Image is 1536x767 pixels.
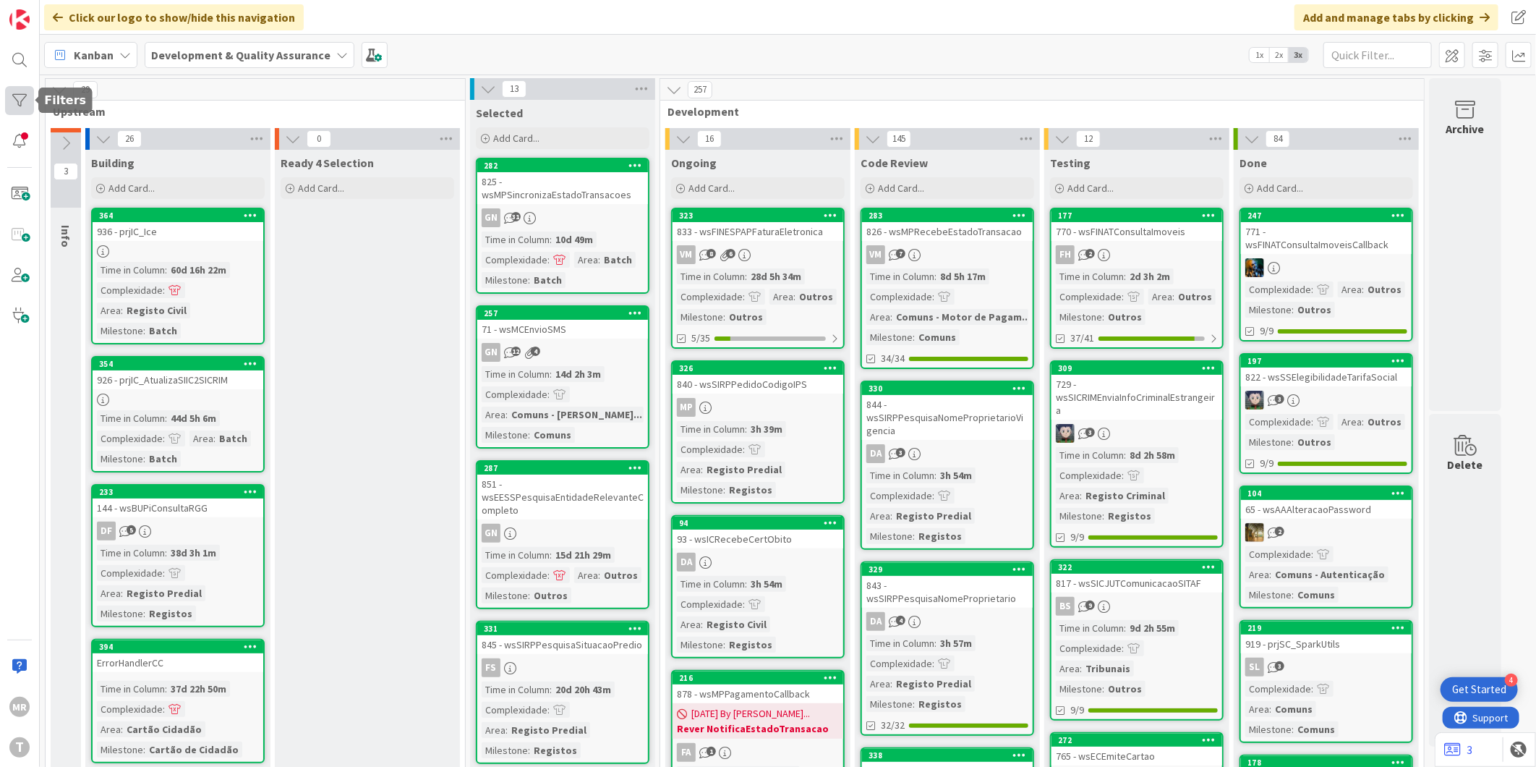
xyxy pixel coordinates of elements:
[93,357,263,370] div: 354
[862,222,1033,241] div: 826 - wsMPRecebeEstadoTransacao
[476,158,649,294] a: 282825 - wsMPSincronizaEstadoTransacoesGNTime in Column:10d 49mComplexidade:Area:BatchMilestone:B...
[508,407,646,423] div: Comuns - [PERSON_NAME]...
[511,212,521,221] span: 31
[1245,434,1292,450] div: Milestone
[213,431,216,446] span: :
[745,576,747,592] span: :
[1051,245,1222,264] div: FH
[476,305,649,449] a: 25771 - wsMCEnvioSMSGNTime in Column:14d 2h 3mComplexidade:Area:Comuns - [PERSON_NAME]...Mileston...
[677,462,701,478] div: Area
[878,182,924,195] span: Add Card...
[677,309,723,325] div: Milestone
[600,567,641,583] div: Outros
[574,567,598,583] div: Area
[1269,567,1271,582] span: :
[93,209,263,241] div: 364936 - prjIC_Ice
[915,528,965,544] div: Registos
[892,508,975,524] div: Registo Predial
[505,407,508,423] span: :
[1174,289,1216,305] div: Outros
[1051,362,1222,375] div: 309
[745,421,747,437] span: :
[861,381,1034,550] a: 330844 - wsSIRPPesquisaNomeProprietarioVigenciaDATime in Column:3h 54mComplexidade:Area:Registo P...
[869,564,1033,575] div: 329
[862,395,1033,440] div: 844 - wsSIRPPesquisaNomeProprietarioVigencia
[869,211,1033,221] div: 283
[97,323,143,339] div: Milestone
[1245,523,1264,542] img: JC
[862,209,1033,222] div: 283
[482,386,547,402] div: Complexidade
[552,547,615,563] div: 15d 21h 29m
[97,262,165,278] div: Time in Column
[91,208,265,344] a: 364936 - prjIC_IceTime in Column:60d 16h 22mComplexidade:Area:Registo CivilMilestone:Batch
[1275,527,1284,536] span: 2
[1241,258,1412,277] div: JC
[1241,487,1412,500] div: 104
[476,460,649,609] a: 287851 - wsEESSPesquisaEntidadeRelevanteCompletoGNTime in Column:15d 21h 29mComplexidade:Area:Out...
[862,382,1033,440] div: 330844 - wsSIRPPesquisaNomeProprietarioVigencia
[552,232,597,247] div: 10d 49m
[97,585,121,601] div: Area
[1245,391,1264,410] img: LS
[725,309,767,325] div: Outros
[1051,561,1222,593] div: 322817 - wsSICJUTComunicacaoSITAF
[97,451,143,467] div: Milestone
[677,421,745,437] div: Time in Column
[1051,424,1222,443] div: LS
[936,467,976,483] div: 3h 54m
[1241,355,1412,368] div: 197
[862,245,1033,264] div: VM
[99,487,263,497] div: 233
[550,366,552,382] span: :
[1126,447,1179,463] div: 8d 2h 58m
[93,209,263,222] div: 364
[143,323,145,339] span: :
[866,488,932,504] div: Complexidade
[896,249,905,258] span: 7
[688,182,735,195] span: Add Card...
[163,431,165,446] span: :
[1245,546,1311,562] div: Complexidade
[915,329,960,345] div: Comuns
[1051,561,1222,574] div: 322
[163,565,165,581] span: :
[493,132,539,145] span: Add Card...
[511,347,521,356] span: 12
[1257,182,1303,195] span: Add Card...
[477,524,648,543] div: GN
[1311,281,1313,297] span: :
[477,462,648,520] div: 287851 - wsEESSPesquisaEntidadeRelevanteCompleto
[1294,434,1335,450] div: Outros
[862,563,1033,576] div: 329
[1051,375,1222,420] div: 729 - wsSICRIMEnviaInfoCriminalEstrangeira
[679,363,843,373] div: 326
[671,208,845,349] a: 323833 - wsFINESPAPFaturaEletronicaVMTime in Column:28d 5h 34mComplexidade:Area:OutrosMilestone:O...
[1323,42,1432,68] input: Quick Filter...
[1338,281,1362,297] div: Area
[866,309,890,325] div: Area
[598,252,600,268] span: :
[932,289,934,305] span: :
[679,211,843,221] div: 323
[163,282,165,298] span: :
[1240,486,1413,609] a: 10465 - wsAAAlteracaoPasswordJCComplexidade:Area:Comuns - AutenticaçãoMilestone:Comuns
[1275,394,1284,404] span: 3
[477,208,648,227] div: GN
[866,508,890,524] div: Area
[99,359,263,369] div: 354
[1240,208,1413,342] a: 247771 - wsFINATConsultaImoveisCallbackJCComplexidade:Area:OutrosMilestone:Outros9/9
[1056,289,1122,305] div: Complexidade
[1082,488,1169,504] div: Registo Criminal
[477,475,648,520] div: 851 - wsEESSPesquisaEntidadeRelevanteCompleto
[890,508,892,524] span: :
[97,565,163,581] div: Complexidade
[1102,508,1104,524] span: :
[1260,323,1273,339] span: 9/9
[1245,414,1311,430] div: Complexidade
[1245,281,1311,297] div: Complexidade
[547,567,550,583] span: :
[671,515,845,658] a: 9493 - wsICRecebeCertObitoDATime in Column:3h 54mComplexidade:Area:Registo CivilMilestone:Registos
[866,245,885,264] div: VM
[167,262,230,278] div: 60d 16h 22m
